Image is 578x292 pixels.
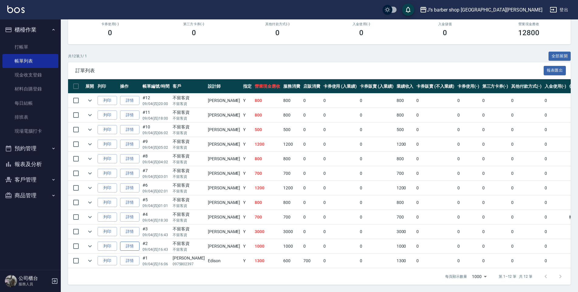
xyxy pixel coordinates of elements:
td: 0 [358,181,395,195]
th: 業績收入 [395,79,415,93]
p: 每頁顯示數量 [445,274,467,279]
td: 0 [322,181,359,195]
td: [PERSON_NAME] [206,93,242,108]
td: 800 [282,195,302,210]
h3: 0 [108,29,112,37]
td: 0 [543,137,568,151]
p: 不留客資 [173,101,205,107]
td: 0 [456,123,481,137]
td: 800 [395,108,415,122]
td: #3 [141,225,171,239]
td: 0 [510,210,543,224]
td: 0 [302,181,322,195]
td: 0 [415,166,456,181]
td: [PERSON_NAME] [206,195,242,210]
button: expand row [85,96,95,105]
td: 0 [358,93,395,108]
h2: 第三方卡券(-) [159,22,229,26]
a: 現金收支登錄 [2,68,58,82]
td: 0 [456,195,481,210]
button: expand row [85,227,95,236]
td: 500 [282,123,302,137]
td: 0 [510,239,543,253]
th: 店販消費 [302,79,322,93]
td: 0 [510,108,543,122]
td: 1200 [395,181,415,195]
h2: 營業現金應收 [494,22,563,26]
td: 0 [456,152,481,166]
div: [PERSON_NAME] [173,255,205,261]
button: expand row [85,110,95,120]
img: Person [5,275,17,287]
button: 列印 [98,183,117,193]
td: 1000 [253,239,282,253]
td: 800 [395,152,415,166]
a: 排班表 [2,110,58,124]
th: 帳單編號/時間 [141,79,171,93]
button: 登出 [547,4,571,15]
button: 列印 [98,212,117,222]
button: 列印 [98,125,117,134]
p: 09/04 (四) 03:01 [143,174,170,179]
td: 0 [543,210,568,224]
td: [PERSON_NAME] [206,137,242,151]
td: 1200 [282,181,302,195]
td: 0 [481,123,510,137]
td: 0 [322,239,359,253]
td: 0 [543,166,568,181]
td: Edison [206,254,242,268]
div: 不留客資 [173,124,205,130]
td: 0 [358,166,395,181]
td: 0 [510,181,543,195]
td: [PERSON_NAME] [206,123,242,137]
td: 700 [302,254,322,268]
td: 0 [358,152,395,166]
td: 0 [358,137,395,151]
td: #7 [141,166,171,181]
td: 0 [481,254,510,268]
td: [PERSON_NAME] [206,225,242,239]
td: 0 [302,137,322,151]
td: #1 [141,254,171,268]
td: 0 [322,123,359,137]
h5: 公司櫃台 [19,275,50,281]
td: 600 [282,254,302,268]
td: 0 [543,152,568,166]
td: 800 [253,108,282,122]
h3: 0 [359,29,363,37]
th: 卡券販賣 (入業績) [358,79,395,93]
td: 0 [322,166,359,181]
a: 報表匯出 [544,67,566,73]
th: 卡券使用 (入業績) [322,79,359,93]
div: 不留客資 [173,226,205,232]
th: 卡券使用(-) [456,79,481,93]
h2: 卡券使用(-) [75,22,145,26]
td: 700 [253,166,282,181]
a: 材料自購登錄 [2,82,58,96]
button: 客戶管理 [2,172,58,188]
td: 0 [322,93,359,108]
td: 500 [253,123,282,137]
td: 0 [510,166,543,181]
td: 0 [302,225,322,239]
p: 不留客資 [173,247,205,252]
td: 0 [358,195,395,210]
h2: 其他付款方式(-) [243,22,312,26]
div: 不留客資 [173,95,205,101]
h3: 0 [443,29,447,37]
td: 0 [456,137,481,151]
img: Logo [7,5,25,13]
button: 列印 [98,227,117,236]
a: 詳情 [120,96,139,105]
button: expand row [85,154,95,163]
td: Y [242,195,253,210]
p: 不留客資 [173,232,205,238]
h2: 入金使用(-) [327,22,396,26]
div: 不留客資 [173,109,205,116]
button: 商品管理 [2,188,58,203]
button: 列印 [98,242,117,251]
td: 0 [481,152,510,166]
th: 營業現金應收 [253,79,282,93]
td: #6 [141,181,171,195]
td: Y [242,210,253,224]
